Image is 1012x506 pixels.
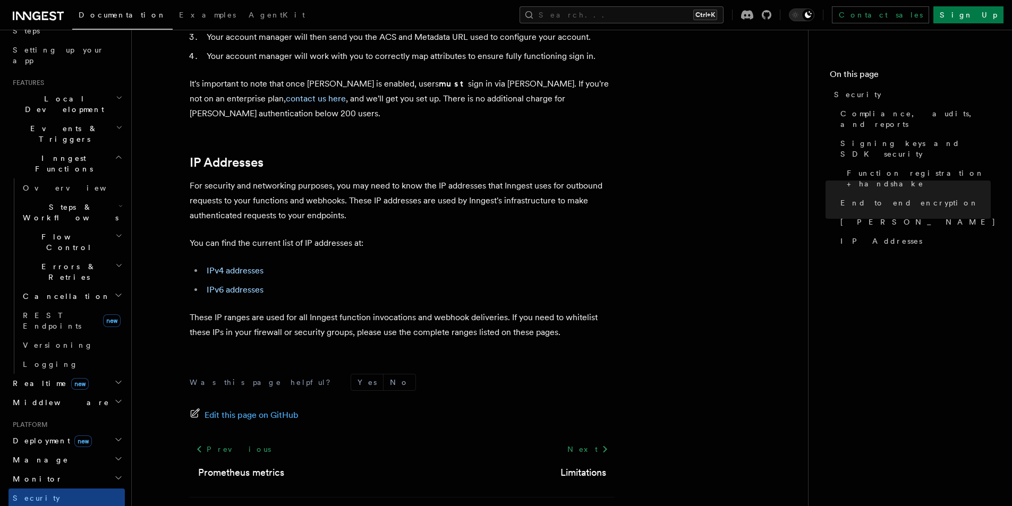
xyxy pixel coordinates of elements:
[8,119,125,149] button: Events & Triggers
[520,6,724,23] button: Search...Ctrl+K
[840,138,991,159] span: Signing keys and SDK security
[19,355,125,374] a: Logging
[8,149,125,178] button: Inngest Functions
[8,469,125,488] button: Monitor
[836,104,991,134] a: Compliance, audits, and reports
[8,474,63,484] span: Monitor
[190,440,277,459] a: Previous
[830,85,991,104] a: Security
[8,378,89,389] span: Realtime
[286,93,346,104] a: contact us here
[840,217,996,227] span: [PERSON_NAME]
[834,89,881,100] span: Security
[103,314,121,327] span: new
[840,198,979,208] span: End to end encryption
[249,11,305,19] span: AgentKit
[207,285,263,295] a: IPv6 addresses
[207,265,263,276] a: IPv4 addresses
[19,257,125,287] button: Errors & Retries
[836,231,991,251] a: IP Addresses
[693,10,717,20] kbd: Ctrl+K
[439,79,468,89] strong: must
[74,435,92,447] span: new
[173,3,242,29] a: Examples
[789,8,814,21] button: Toggle dark mode
[8,450,125,469] button: Manage
[560,465,606,480] a: Limitations
[8,454,69,465] span: Manage
[847,168,991,189] span: Function registration + handshake
[190,408,299,423] a: Edit this page on GitHub
[19,287,125,306] button: Cancellation
[836,134,991,164] a: Signing keys and SDK security
[71,378,89,390] span: new
[561,440,615,459] a: Next
[13,46,104,65] span: Setting up your app
[840,236,922,246] span: IP Addresses
[205,408,299,423] span: Edit this page on GitHub
[190,76,615,121] p: It's important to note that once [PERSON_NAME] is enabled, users sign in via [PERSON_NAME]. If yo...
[19,178,125,198] a: Overview
[8,79,44,87] span: Features
[351,374,383,390] button: Yes
[13,494,60,502] span: Security
[19,261,115,282] span: Errors & Retries
[8,40,125,70] a: Setting up your app
[190,236,615,251] p: You can find the current list of IP addresses at:
[843,164,991,193] a: Function registration + handshake
[8,435,92,446] span: Deployment
[836,212,991,231] a: [PERSON_NAME]
[203,30,615,45] li: Your account manager will then send you the ACS and Metadata URL used to configure your account.
[8,397,109,408] span: Middleware
[190,178,615,223] p: For security and networking purposes, you may need to know the IP addresses that Inngest uses for...
[19,231,115,253] span: Flow Control
[8,89,125,119] button: Local Development
[8,431,125,450] button: Deploymentnew
[933,6,1004,23] a: Sign Up
[8,393,125,412] button: Middleware
[198,465,284,480] a: Prometheus metrics
[190,155,263,170] a: IP Addresses
[19,336,125,355] a: Versioning
[190,377,338,388] p: Was this page helpful?
[830,68,991,85] h4: On this page
[23,311,81,330] span: REST Endpoints
[19,227,125,257] button: Flow Control
[384,374,415,390] button: No
[19,306,125,336] a: REST Endpointsnew
[8,93,116,115] span: Local Development
[19,202,118,223] span: Steps & Workflows
[836,193,991,212] a: End to end encryption
[8,178,125,374] div: Inngest Functions
[179,11,236,19] span: Examples
[23,341,93,349] span: Versioning
[8,153,115,174] span: Inngest Functions
[832,6,929,23] a: Contact sales
[242,3,311,29] a: AgentKit
[79,11,166,19] span: Documentation
[72,3,173,30] a: Documentation
[8,123,116,144] span: Events & Triggers
[19,291,110,302] span: Cancellation
[203,49,615,64] li: Your account manager will work with you to correctly map attributes to ensure fully functioning s...
[8,421,48,429] span: Platform
[8,374,125,393] button: Realtimenew
[19,198,125,227] button: Steps & Workflows
[840,108,991,130] span: Compliance, audits, and reports
[23,360,78,368] span: Logging
[23,184,132,192] span: Overview
[190,310,615,340] p: These IP ranges are used for all Inngest function invocations and webhook deliveries. If you need...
